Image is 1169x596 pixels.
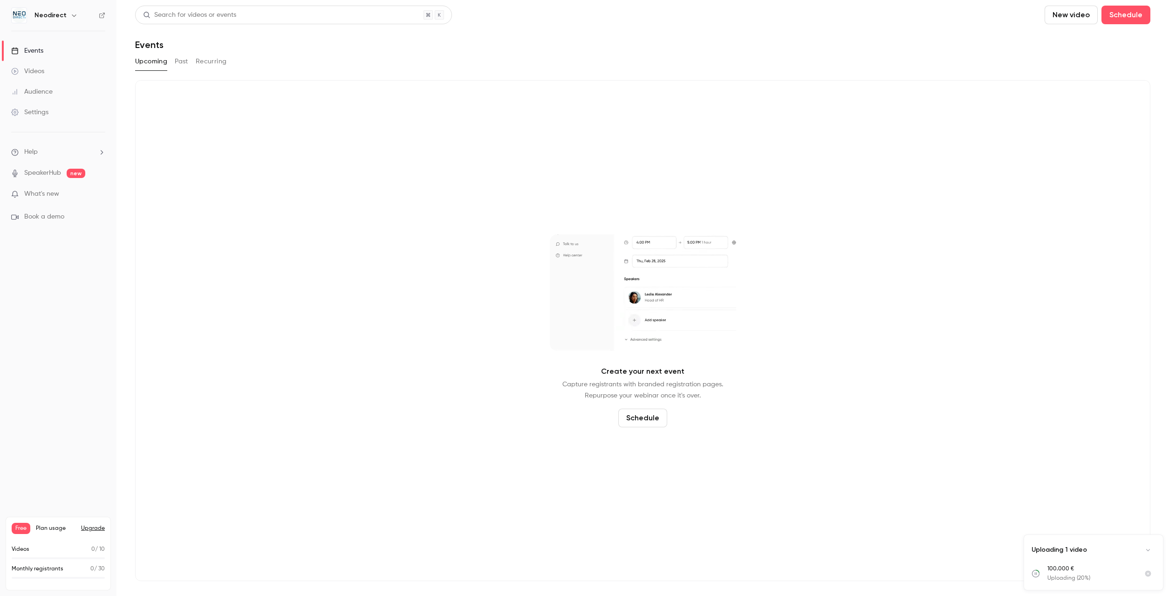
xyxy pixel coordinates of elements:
[12,545,29,554] p: Videos
[90,565,105,573] p: / 30
[1101,6,1150,24] button: Schedule
[1047,574,1133,582] p: Uploading (20%)
[11,108,48,117] div: Settings
[24,212,64,222] span: Book a demo
[36,525,75,532] span: Plan usage
[562,379,723,401] p: Capture registrants with branded registration pages. Repurpose your webinar once it's over.
[143,10,236,20] div: Search for videos or events
[94,190,105,199] iframe: Noticeable Trigger
[11,46,43,55] div: Events
[1047,565,1133,573] p: 100.000 €
[601,366,684,377] p: Create your next event
[1024,565,1163,590] ul: Uploads list
[81,525,105,532] button: Upgrade
[135,39,164,50] h1: Events
[67,169,85,178] span: new
[24,168,61,178] a: SpeakerHub
[175,54,188,69] button: Past
[91,547,95,552] span: 0
[11,147,105,157] li: help-dropdown-opener
[12,565,63,573] p: Monthly registrants
[24,189,59,199] span: What's new
[12,8,27,23] img: Neodirect
[1141,542,1155,557] button: Collapse uploads list
[1141,566,1155,581] button: Cancel upload
[24,147,38,157] span: Help
[135,54,167,69] button: Upcoming
[11,87,53,96] div: Audience
[196,54,227,69] button: Recurring
[1032,545,1087,555] p: Uploading 1 video
[90,566,94,572] span: 0
[12,523,30,534] span: Free
[618,409,667,427] button: Schedule
[34,11,67,20] h6: Neodirect
[1045,6,1098,24] button: New video
[11,67,44,76] div: Videos
[91,545,105,554] p: / 10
